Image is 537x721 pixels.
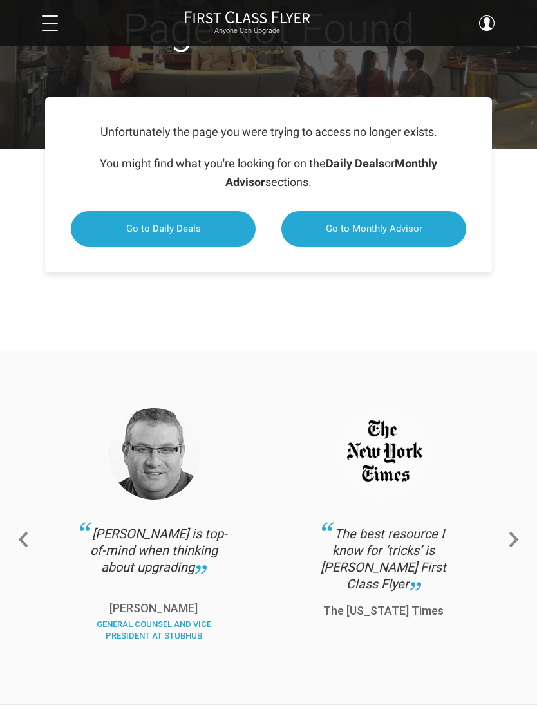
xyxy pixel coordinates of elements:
[71,123,466,142] p: Unfortunately the page you were trying to access no longer exists.
[77,603,230,614] p: [PERSON_NAME]
[77,525,230,590] div: [PERSON_NAME] is top-of-mind when thinking about upgrading
[71,211,256,247] a: Go to Daily Deals
[326,223,422,234] span: Go to Monthly Advisor
[77,619,230,651] div: General Counsel and Vice President at StubHub
[108,408,200,500] img: Cohen.png
[184,10,310,36] a: First Class FlyerAnyone Can Upgrade
[13,527,33,559] a: Previous slide
[71,154,466,192] p: You might find what you're looking for on the or sections.
[326,156,384,170] strong: Daily Deals
[184,26,310,35] small: Anyone Can Upgrade
[225,156,437,189] strong: Monthly Advisor
[126,223,201,234] span: Go to Daily Deals
[307,525,460,592] div: The best resource I know for ‘tricks’ is [PERSON_NAME] First Class Flyer
[338,408,429,500] img: new_york_times_testimonial.png
[184,10,310,24] img: First Class Flyer
[307,605,460,617] p: The [US_STATE] Times
[504,527,524,559] a: Next slide
[281,211,466,247] a: Go to Monthly Advisor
